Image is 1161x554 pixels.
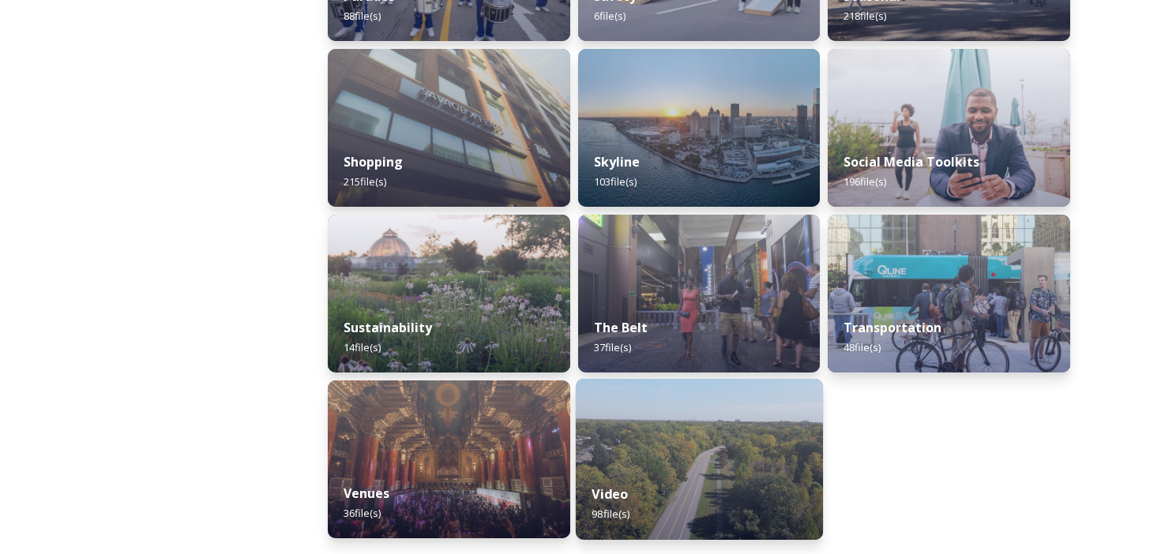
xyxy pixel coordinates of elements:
strong: Shopping [344,153,403,170]
span: 36 file(s) [344,506,381,520]
span: 218 file(s) [844,9,886,23]
img: 90557b6c-0b62-448f-b28c-3e7395427b66.jpg [578,215,821,372]
strong: The Belt [594,319,648,336]
strong: Transportation [844,319,941,336]
span: 196 file(s) [844,174,886,189]
span: 215 file(s) [344,174,386,189]
img: QLine_Bill-Bowen_5507-2.jpeg [828,215,1070,372]
strong: Video [592,485,628,503]
img: 1DRK0060.jpg [328,380,570,538]
strong: Venues [344,485,389,502]
strong: Skyline [594,153,640,170]
span: 37 file(s) [594,340,631,354]
strong: Social Media Toolkits [844,153,979,170]
span: 6 file(s) [594,9,626,23]
img: e91d0ad6-e020-4ad7-a29e-75c491b4880f.jpg [328,49,570,207]
img: 1a17dcd2-11c0-4cb7-9822-60fcc180ce86.jpg [576,379,823,540]
span: 103 file(s) [594,174,637,189]
span: 88 file(s) [344,9,381,23]
strong: Sustainability [344,319,432,336]
img: Oudolf_6-22-2022-3186%2520copy.jpg [328,215,570,372]
img: 1c183ad6-ea5d-43bf-8d64-8aacebe3bb37.jpg [578,49,821,207]
span: 14 file(s) [344,340,381,354]
img: RIVERWALK%2520CONTENT%2520EDIT-15-PhotoCredit-Justin_Milhouse-UsageExpires_Oct-2024.jpg [828,49,1070,207]
span: 98 file(s) [592,507,629,521]
span: 48 file(s) [844,340,881,354]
